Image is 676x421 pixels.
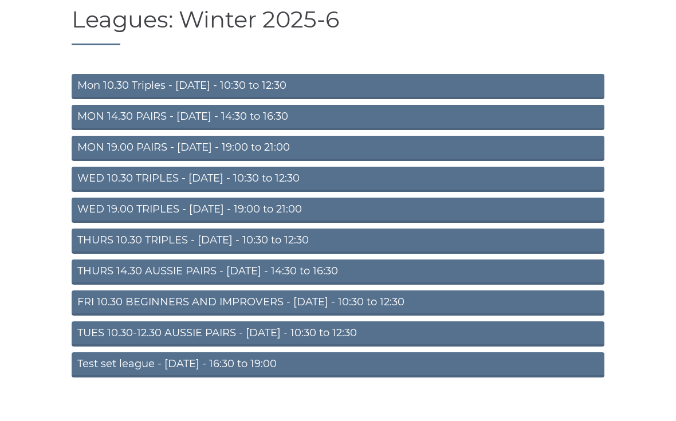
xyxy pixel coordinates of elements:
[72,136,604,161] a: MON 19.00 PAIRS - [DATE] - 19:00 to 21:00
[72,105,604,130] a: MON 14.30 PAIRS - [DATE] - 14:30 to 16:30
[72,321,604,347] a: TUES 10.30-12.30 AUSSIE PAIRS - [DATE] - 10:30 to 12:30
[72,167,604,192] a: WED 10.30 TRIPLES - [DATE] - 10:30 to 12:30
[72,74,604,99] a: Mon 10.30 Triples - [DATE] - 10:30 to 12:30
[72,259,604,285] a: THURS 14.30 AUSSIE PAIRS - [DATE] - 14:30 to 16:30
[72,198,604,223] a: WED 19.00 TRIPLES - [DATE] - 19:00 to 21:00
[72,352,604,377] a: Test set league - [DATE] - 16:30 to 19:00
[72,290,604,316] a: FRI 10.30 BEGINNERS AND IMPROVERS - [DATE] - 10:30 to 12:30
[72,7,604,45] h1: Leagues: Winter 2025-6
[72,229,604,254] a: THURS 10.30 TRIPLES - [DATE] - 10:30 to 12:30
